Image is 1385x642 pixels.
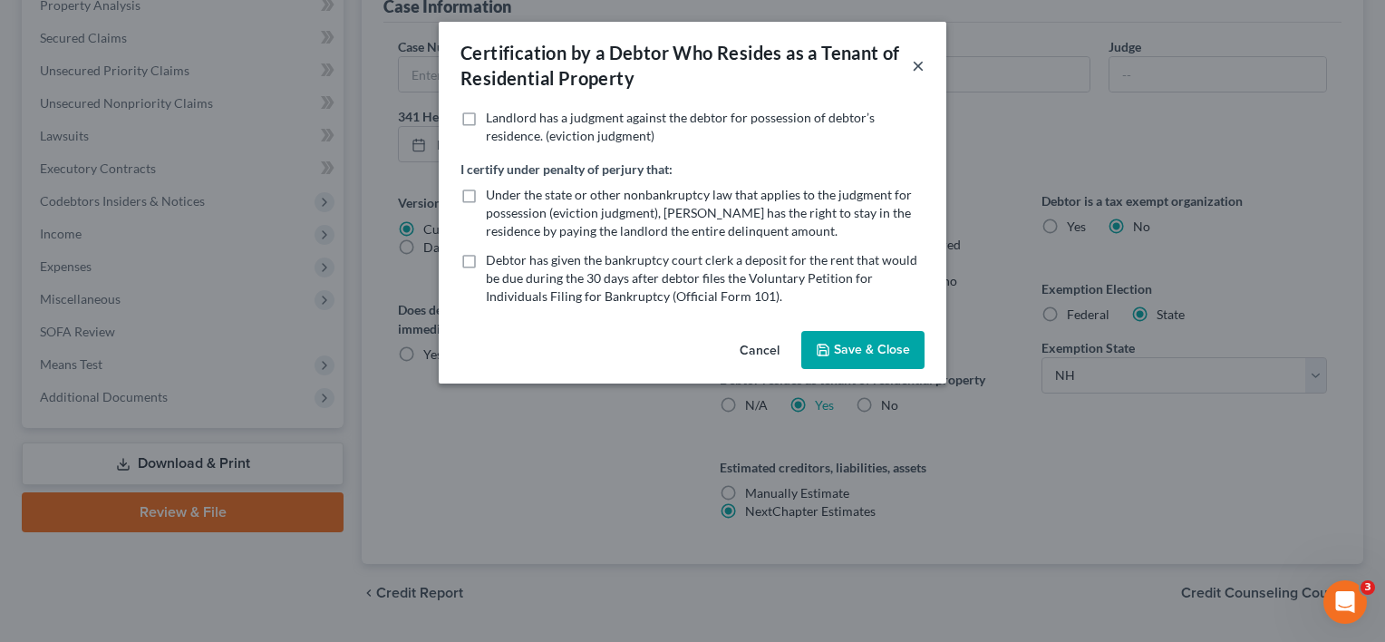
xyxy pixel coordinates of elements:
span: Debtor has given the bankruptcy court clerk a deposit for the rent that would be due during the 3... [486,252,917,304]
div: Certification by a Debtor Who Resides as a Tenant of Residential Property [460,40,912,91]
span: 3 [1361,580,1375,595]
label: I certify under penalty of perjury that: [460,160,673,179]
iframe: Intercom live chat [1323,580,1367,624]
span: Landlord has a judgment against the debtor for possession of debtor’s residence. (eviction judgment) [486,110,875,143]
button: Save & Close [801,331,925,369]
span: Under the state or other nonbankruptcy law that applies to the judgment for possession (eviction ... [486,187,912,238]
button: Cancel [725,333,794,369]
button: × [912,54,925,76]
